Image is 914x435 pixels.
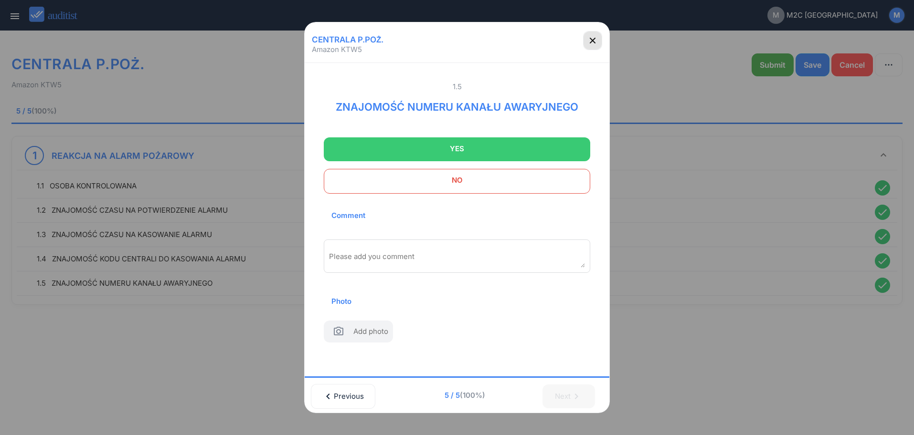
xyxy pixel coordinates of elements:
[328,92,585,114] div: ZNAJOMOŚĆ NUMERU KANAŁU AWARYJNEGO
[336,171,578,190] span: NO
[311,384,375,409] button: Previous
[324,200,373,231] h2: Comment
[329,252,585,268] textarea: Please add you comment
[460,391,485,400] span: (100%)
[324,82,590,92] span: 1.5
[353,326,388,340] span: Add photo
[324,286,359,317] h2: Photo
[312,45,362,54] span: Amazon KTW5
[308,31,387,48] h1: CENTRALA P.POŻ.
[336,139,578,158] span: YES
[389,390,540,401] span: 5 / 5
[322,391,334,402] i: chevron_left
[323,386,363,407] div: Previous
